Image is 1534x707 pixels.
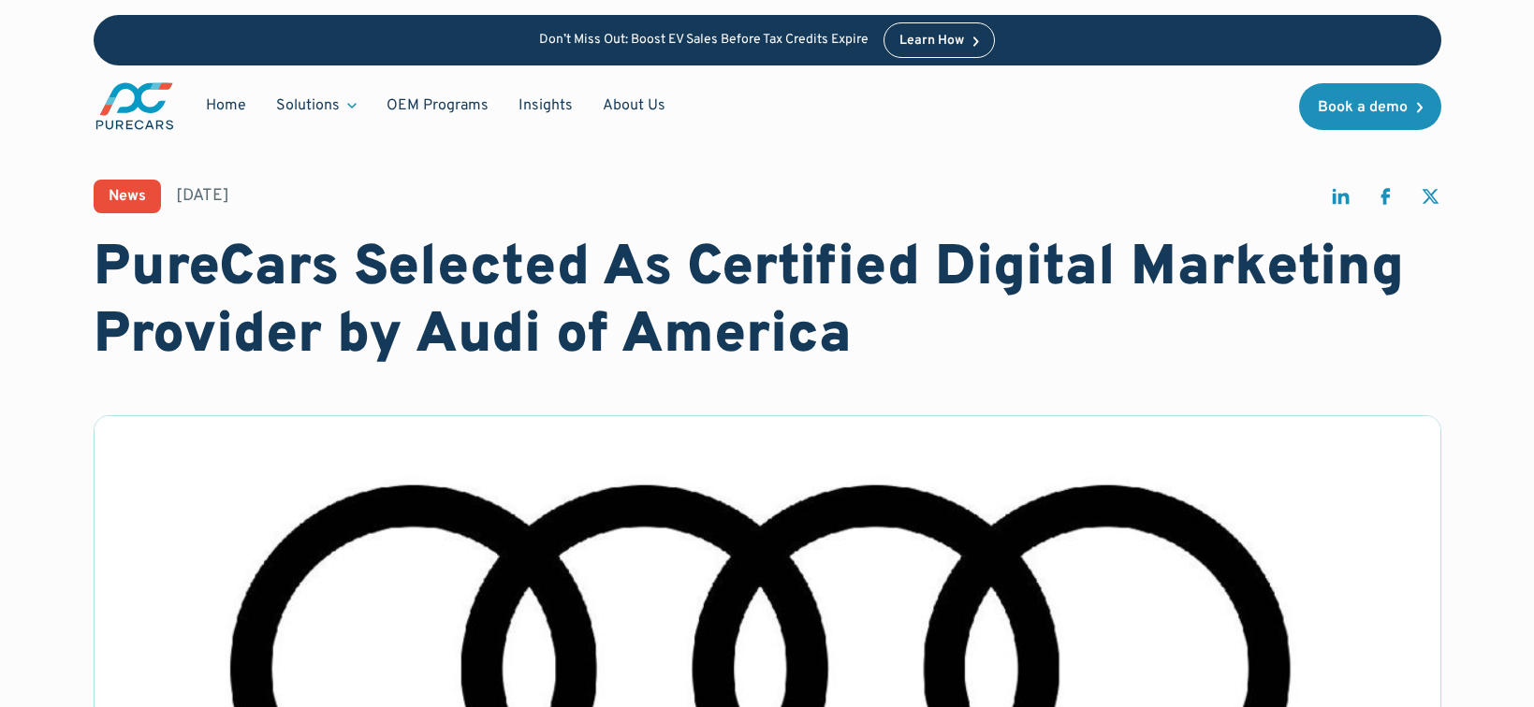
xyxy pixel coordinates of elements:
[109,189,146,204] div: News
[1329,185,1351,216] a: share on linkedin
[94,80,176,132] img: purecars logo
[1318,100,1408,115] div: Book a demo
[176,184,229,208] div: [DATE]
[539,33,869,49] p: Don’t Miss Out: Boost EV Sales Before Tax Credits Expire
[588,88,680,123] a: About Us
[1419,185,1441,216] a: share on twitter
[191,88,261,123] a: Home
[1299,83,1441,130] a: Book a demo
[884,22,995,58] a: Learn How
[1374,185,1396,216] a: share on facebook
[504,88,588,123] a: Insights
[276,95,340,116] div: Solutions
[94,236,1441,370] h1: PureCars Selected As Certified Digital Marketing Provider by Audi of America
[94,80,176,132] a: main
[261,88,372,123] div: Solutions
[372,88,504,123] a: OEM Programs
[899,35,964,48] div: Learn How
